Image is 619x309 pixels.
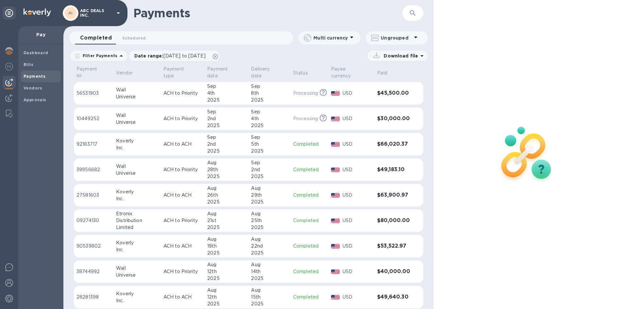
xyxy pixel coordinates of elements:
div: Wall [116,112,158,119]
div: Sep [207,108,246,115]
img: USD [331,269,340,274]
p: Payment № [76,66,102,79]
p: Processing [293,90,318,97]
b: AI [68,10,73,15]
p: Delivery date [251,66,279,79]
p: Completed [293,192,326,199]
h3: $63,900.97 [377,192,410,198]
p: Pay [24,31,58,38]
div: Aug [251,261,288,268]
h3: $40,000.00 [377,268,410,275]
p: Vendor [116,70,133,76]
div: 4th [207,90,246,97]
div: Aug [207,261,246,268]
p: 39956682 [76,166,111,173]
p: ACH to ACH [163,141,202,148]
p: ACH to ACH [163,294,202,301]
p: Completed [293,141,326,148]
div: Sep [207,134,246,141]
div: Unpin categories [3,7,16,20]
div: Etronix [116,210,158,217]
div: 2025 [207,250,246,256]
p: Payment type [163,66,193,79]
h3: $80,000.00 [377,218,410,224]
span: Scheduled [122,35,146,41]
p: USD [343,115,372,122]
p: 28281398 [76,294,111,301]
div: 22nd [251,243,288,250]
div: 2025 [251,301,288,307]
img: USD [331,117,340,121]
p: ACH to ACH [163,192,202,199]
div: 2025 [251,224,288,231]
div: Universe [116,272,158,279]
p: USD [343,141,372,148]
div: 12th [207,294,246,301]
div: Limited [116,224,158,231]
img: Logo [24,8,51,16]
span: Delivery date [251,66,288,79]
div: Aug [251,210,288,217]
p: Completed [293,217,326,224]
p: USD [343,166,372,173]
p: ACH to ACH [163,243,202,250]
p: ACH to Priority [163,268,202,275]
div: 2025 [251,173,288,180]
p: Filter Payments [80,53,117,58]
div: 2025 [207,97,246,104]
p: Completed [293,166,326,173]
span: [DATE] to [DATE] [163,53,206,58]
p: Payment date [207,66,237,79]
p: Completed [293,243,326,250]
p: Date range : [134,53,209,59]
div: 2025 [207,199,246,205]
img: USD [331,295,340,300]
h3: $53,522.97 [377,243,410,249]
b: Vendors [24,86,42,90]
div: Sep [251,159,288,166]
p: ABC DEALS INC. [80,8,113,18]
div: 28th [207,166,246,173]
div: 2025 [251,148,288,154]
div: Aug [207,287,246,294]
p: USD [343,243,372,250]
p: Completed [293,294,326,301]
p: ACH to Priority [163,217,202,224]
p: Multi currency [313,35,348,41]
div: 2025 [207,173,246,180]
div: Aug [251,287,288,294]
p: Status [293,70,308,76]
img: USD [331,142,340,147]
div: Inc. [116,144,158,151]
p: ACH to Priority [163,166,202,173]
div: 5th [251,141,288,148]
b: Approvals [24,97,46,102]
div: 2025 [207,148,246,154]
img: USD [331,244,340,249]
p: USD [343,294,372,301]
div: 2025 [251,250,288,256]
p: Download file [381,53,418,59]
span: Payment № [76,66,111,79]
div: Universe [116,170,158,177]
p: 90539802 [76,243,111,250]
div: Date range:[DATE] to [DATE] [129,51,220,61]
img: Foreign exchange [5,63,13,71]
div: 19th [207,243,246,250]
span: Completed [80,33,112,42]
div: Wall [116,265,158,272]
div: 2025 [251,97,288,104]
p: 10449252 [76,115,111,122]
div: 26th [207,192,246,199]
div: 8th [251,90,288,97]
div: 2nd [207,141,246,148]
h3: $49,640.30 [377,294,410,300]
p: USD [343,268,372,275]
p: 38744992 [76,268,111,275]
div: 4th [251,115,288,122]
div: 2025 [207,224,246,231]
div: Wall [116,87,158,93]
div: Aug [251,236,288,243]
div: 2025 [207,122,246,129]
p: Ungrouped [381,35,412,41]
